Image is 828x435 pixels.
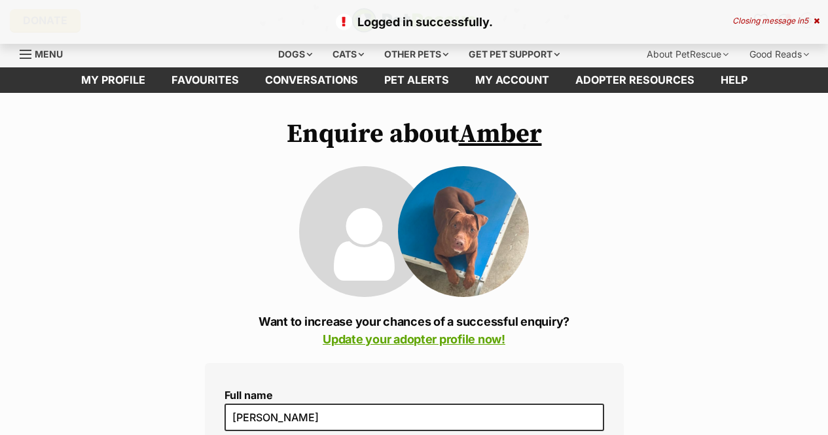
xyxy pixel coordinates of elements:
[638,41,738,67] div: About PetRescue
[562,67,708,93] a: Adopter resources
[269,41,321,67] div: Dogs
[459,118,542,150] a: Amber
[462,67,562,93] a: My account
[398,166,529,297] img: Amber
[375,41,458,67] div: Other pets
[708,67,761,93] a: Help
[459,41,569,67] div: Get pet support
[740,41,818,67] div: Good Reads
[35,48,63,60] span: Menu
[158,67,252,93] a: Favourites
[323,332,505,346] a: Update your adopter profile now!
[205,119,624,149] h1: Enquire about
[205,313,624,348] p: Want to increase your chances of a successful enquiry?
[323,41,373,67] div: Cats
[225,404,604,431] input: E.g. Jimmy Chew
[225,389,604,401] label: Full name
[68,67,158,93] a: My profile
[20,41,72,65] a: Menu
[371,67,462,93] a: Pet alerts
[252,67,371,93] a: conversations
